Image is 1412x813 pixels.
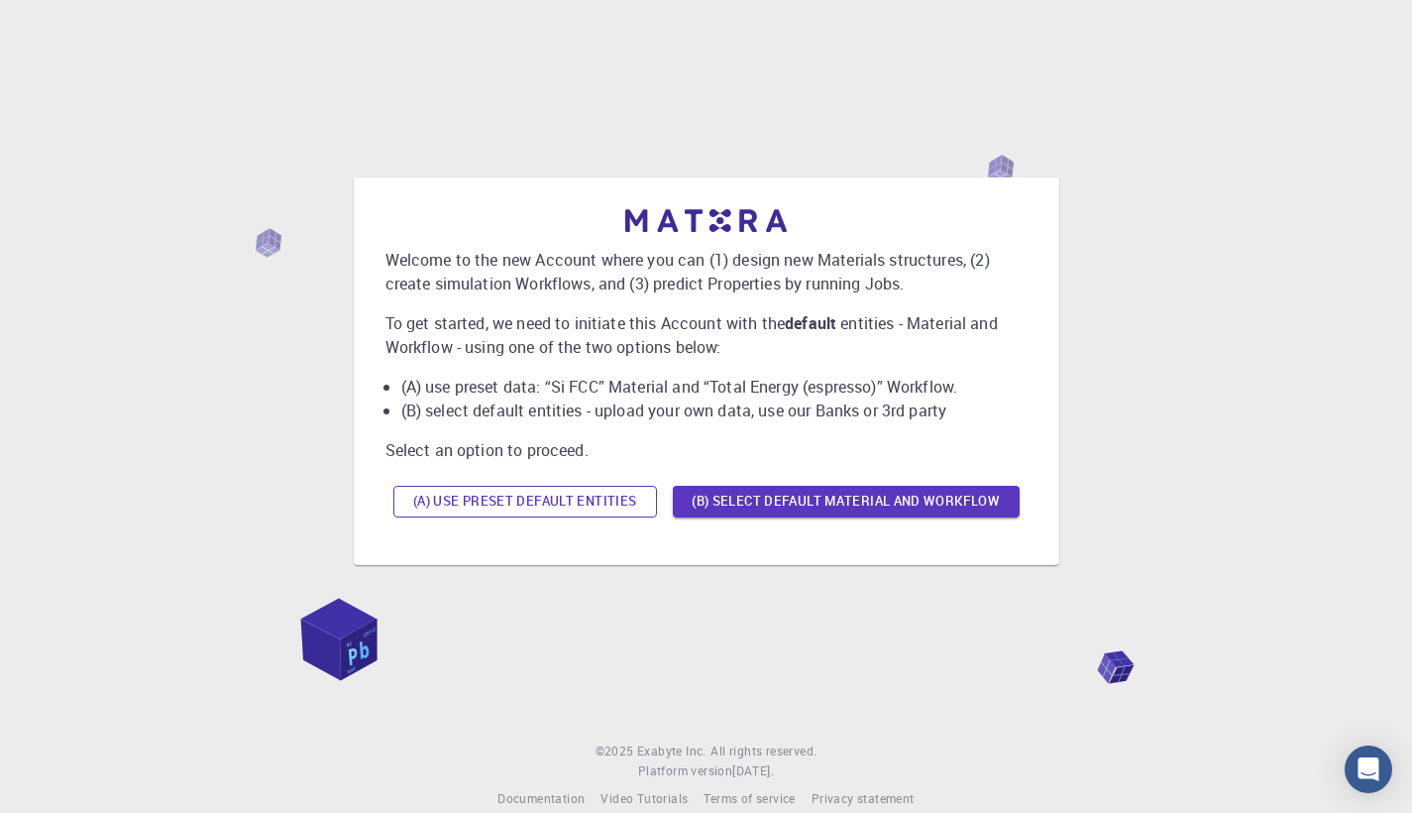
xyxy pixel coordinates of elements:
[732,761,774,781] a: [DATE].
[710,742,816,761] span: All rights reserved.
[385,311,1028,359] p: To get started, we need to initiate this Account with the entities - Material and Workflow - usin...
[637,742,706,761] a: Exabyte Inc.
[812,789,915,809] a: Privacy statement
[385,248,1028,295] p: Welcome to the new Account where you can (1) design new Materials structures, (2) create simulati...
[401,375,1028,399] li: (A) use preset data: “Si FCC” Material and “Total Energy (espresso)” Workflow.
[401,399,1028,422] li: (B) select default entities - upload your own data, use our Banks or 3rd party
[393,486,657,518] button: (A) Use preset default entities
[600,790,688,806] span: Video Tutorials
[1345,746,1392,793] div: Open Intercom Messenger
[704,790,795,806] span: Terms of service
[497,789,585,809] a: Documentation
[785,312,836,334] b: default
[600,789,688,809] a: Video Tutorials
[812,790,915,806] span: Privacy statement
[596,742,637,761] span: © 2025
[625,209,788,232] img: logo
[732,762,774,778] span: [DATE] .
[637,743,706,758] span: Exabyte Inc.
[673,486,1020,518] button: (B) Select default material and workflow
[497,790,585,806] span: Documentation
[385,438,1028,462] p: Select an option to proceed.
[638,761,732,781] span: Platform version
[42,14,113,32] span: Support
[704,789,795,809] a: Terms of service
